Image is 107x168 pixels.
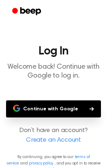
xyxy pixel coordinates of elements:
p: Welcome back! Continue with Google to log in. [6,63,101,80]
a: Create an Account [7,136,100,145]
a: Beep [7,5,47,19]
p: Don’t have an account? [6,126,101,145]
button: Continue with Google [6,100,101,117]
a: privacy policy [29,161,53,166]
h1: Log In [6,46,101,57]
